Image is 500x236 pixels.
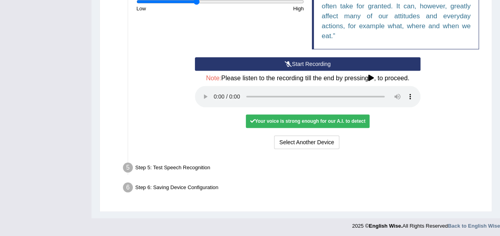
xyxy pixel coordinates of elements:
a: Back to English Wise [448,223,500,229]
div: Your voice is strong enough for our A.I. to detect [246,114,369,128]
div: Step 5: Test Speech Recognition [119,160,488,178]
button: Select Another Device [274,135,339,149]
div: Low [132,5,220,12]
button: Start Recording [195,57,420,71]
div: Step 6: Saving Device Configuration [119,180,488,197]
strong: English Wise. [369,223,402,229]
h4: Please listen to the recording till the end by pressing , to proceed. [195,75,420,82]
div: High [220,5,307,12]
div: 2025 © All Rights Reserved [352,218,500,230]
span: Note: [206,75,221,81]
